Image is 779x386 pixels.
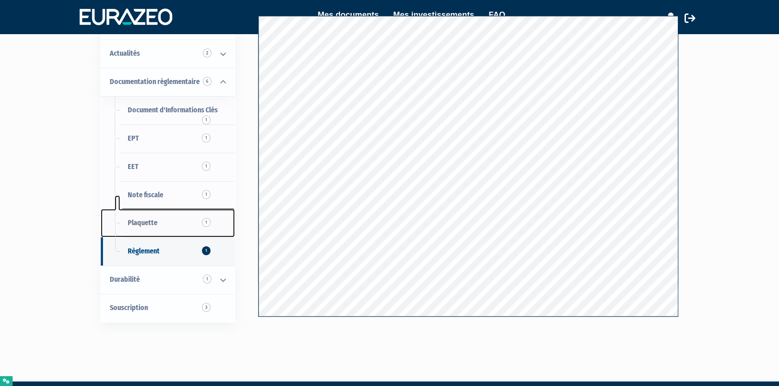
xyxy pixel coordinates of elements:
[128,106,218,114] span: Document d'Informations Clés
[202,303,210,312] span: 3
[101,209,235,237] a: Plaquette1
[202,162,210,171] span: 1
[110,275,140,284] span: Durabilité
[101,124,235,153] a: EPT1
[128,191,163,199] span: Note fiscale
[110,303,148,312] span: Souscription
[128,134,139,142] span: EPT
[203,275,211,284] span: 1
[128,247,160,255] span: Règlement
[101,294,235,322] a: Souscription3
[128,218,157,227] span: Plaquette
[110,49,140,58] span: Actualités
[101,96,235,124] a: Document d'Informations Clés1
[80,9,172,25] img: 1732889491-logotype_eurazeo_blanc_rvb.png
[202,115,210,124] span: 1
[101,68,235,96] a: Documentation règlementaire 6
[128,162,139,171] span: EET
[202,190,210,199] span: 1
[101,266,235,294] a: Durabilité 1
[101,237,235,266] a: Règlement1
[101,40,235,68] a: Actualités 2
[203,49,211,58] span: 2
[202,246,210,255] span: 1
[202,218,210,227] span: 1
[110,77,200,86] span: Documentation règlementaire
[203,77,211,86] span: 6
[202,133,210,142] span: 1
[101,153,235,181] a: EET1
[101,181,235,209] a: Note fiscale1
